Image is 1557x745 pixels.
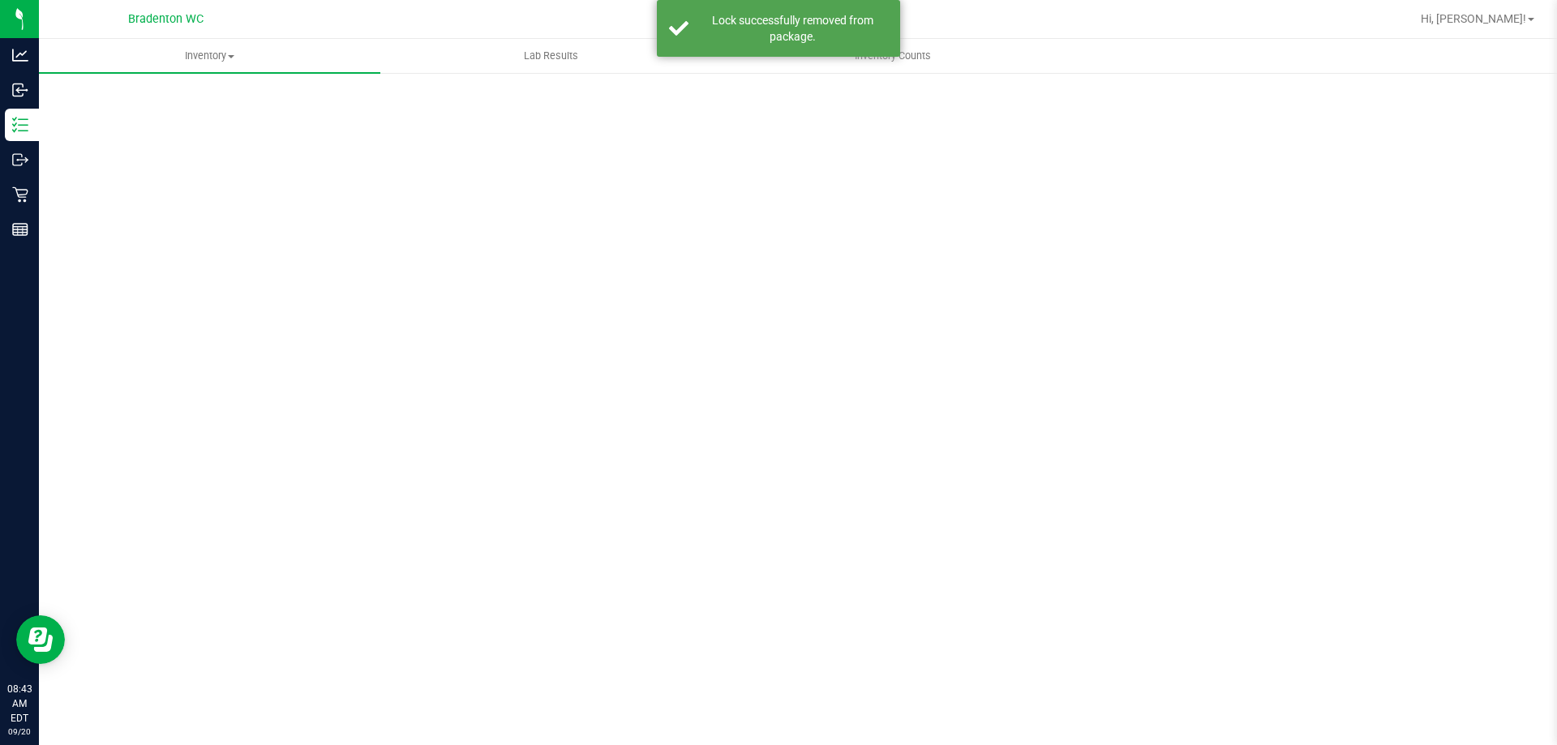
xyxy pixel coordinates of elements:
[7,682,32,726] p: 08:43 AM EDT
[12,47,28,63] inline-svg: Analytics
[12,117,28,133] inline-svg: Inventory
[380,39,722,73] a: Lab Results
[502,49,600,63] span: Lab Results
[16,615,65,664] iframe: Resource center
[12,82,28,98] inline-svg: Inbound
[39,49,380,63] span: Inventory
[12,221,28,238] inline-svg: Reports
[12,186,28,203] inline-svg: Retail
[128,12,204,26] span: Bradenton WC
[1421,12,1526,25] span: Hi, [PERSON_NAME]!
[39,39,380,73] a: Inventory
[697,12,888,45] div: Lock successfully removed from package.
[7,726,32,738] p: 09/20
[12,152,28,168] inline-svg: Outbound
